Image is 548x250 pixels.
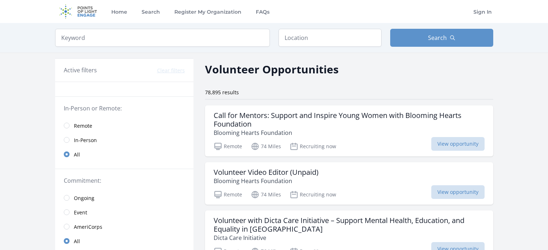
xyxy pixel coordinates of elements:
[214,168,318,177] h3: Volunteer Video Editor (Unpaid)
[55,205,193,219] a: Event
[431,137,485,151] span: View opportunity
[55,234,193,248] a: All
[74,209,87,216] span: Event
[205,61,339,77] h2: Volunteer Opportunities
[64,176,185,185] legend: Commitment:
[55,219,193,234] a: AmeriCorps
[74,137,97,144] span: In-Person
[214,216,485,233] h3: Volunteer with Dicta Care Initiative – Support Mental Health, Education, and Equality in [GEOGRAP...
[290,142,336,151] p: Recruiting now
[55,147,193,162] a: All
[214,128,485,137] p: Blooming Hearts Foundation
[290,190,336,199] p: Recruiting now
[55,29,270,47] input: Keyword
[74,122,92,129] span: Remote
[157,67,185,74] button: Clear filters
[74,195,94,202] span: Ongoing
[251,190,281,199] p: 74 Miles
[214,190,242,199] p: Remote
[390,29,493,47] button: Search
[64,66,97,74] h3: Active filters
[205,89,239,96] span: 78,895 results
[279,29,382,47] input: Location
[55,191,193,205] a: Ongoing
[55,118,193,133] a: Remote
[74,238,80,245] span: All
[428,33,447,42] span: Search
[205,105,493,156] a: Call for Mentors: Support and Inspire Young Women with Blooming Hearts Foundation Blooming Hearts...
[214,111,485,128] h3: Call for Mentors: Support and Inspire Young Women with Blooming Hearts Foundation
[64,104,185,113] legend: In-Person or Remote:
[74,151,80,158] span: All
[214,142,242,151] p: Remote
[55,133,193,147] a: In-Person
[214,177,318,185] p: Blooming Hearts Foundation
[74,223,102,231] span: AmeriCorps
[251,142,281,151] p: 74 Miles
[431,185,485,199] span: View opportunity
[205,162,493,205] a: Volunteer Video Editor (Unpaid) Blooming Hearts Foundation Remote 74 Miles Recruiting now View op...
[214,233,485,242] p: Dicta Care Initiative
